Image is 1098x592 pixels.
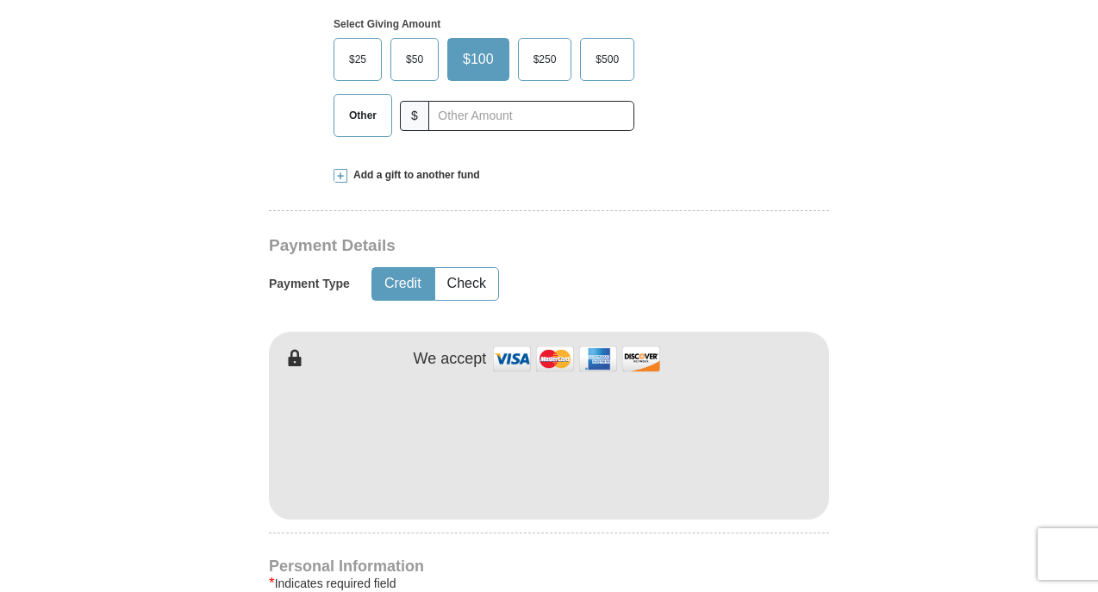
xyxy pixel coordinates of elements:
[334,18,440,30] strong: Select Giving Amount
[525,47,565,72] span: $250
[428,101,634,131] input: Other Amount
[400,101,429,131] span: $
[587,47,627,72] span: $500
[269,559,829,573] h4: Personal Information
[490,340,663,377] img: credit cards accepted
[414,350,487,369] h4: We accept
[340,47,375,72] span: $25
[454,47,502,72] span: $100
[372,268,434,300] button: Credit
[340,103,385,128] span: Other
[435,268,498,300] button: Check
[397,47,432,72] span: $50
[269,277,350,291] h5: Payment Type
[269,236,708,256] h3: Payment Details
[347,168,480,183] span: Add a gift to another fund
